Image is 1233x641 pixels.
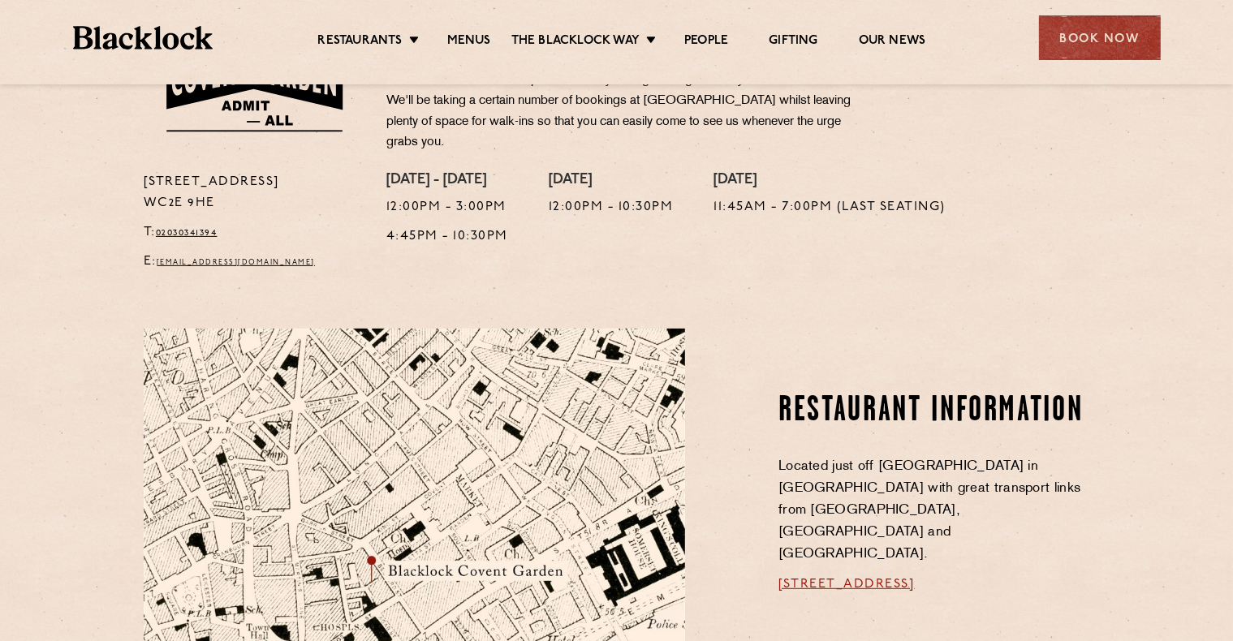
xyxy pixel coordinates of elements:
span: Located just off [GEOGRAPHIC_DATA] in [GEOGRAPHIC_DATA] with great transport links from [GEOGRAPH... [778,460,1080,561]
p: Whether it be King’s Coachmakers, or the publishing house that launched [PERSON_NAME], our little... [386,28,865,153]
h4: [DATE] [714,172,946,190]
p: 12:00pm - 10:30pm [549,197,674,218]
a: Restaurants [318,33,403,51]
a: 02030341394 [156,228,218,238]
a: Gifting [769,33,817,51]
p: E: [144,252,362,273]
h4: [DATE] - [DATE] [386,172,508,190]
h4: [DATE] [549,172,674,190]
img: BLA_1470_CoventGarden_Website_Solid.svg [144,28,362,145]
a: The Blacklock Way [511,33,640,51]
div: Book Now [1039,15,1161,60]
a: [EMAIL_ADDRESS][DOMAIN_NAME] [157,259,315,266]
p: 11:45am - 7:00pm (Last Seating) [714,197,946,218]
h2: Restaurant information [778,391,1089,432]
p: T: [144,222,362,243]
p: 12:00pm - 3:00pm [386,197,508,218]
img: BL_Textured_Logo-footer-cropped.svg [73,26,213,49]
p: [STREET_ADDRESS] WC2E 9HE [144,172,362,214]
p: 4:45pm - 10:30pm [386,226,508,247]
a: [STREET_ADDRESS] [778,578,915,591]
a: Menus [447,33,491,51]
a: People [684,33,728,51]
a: Our News [859,33,926,51]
